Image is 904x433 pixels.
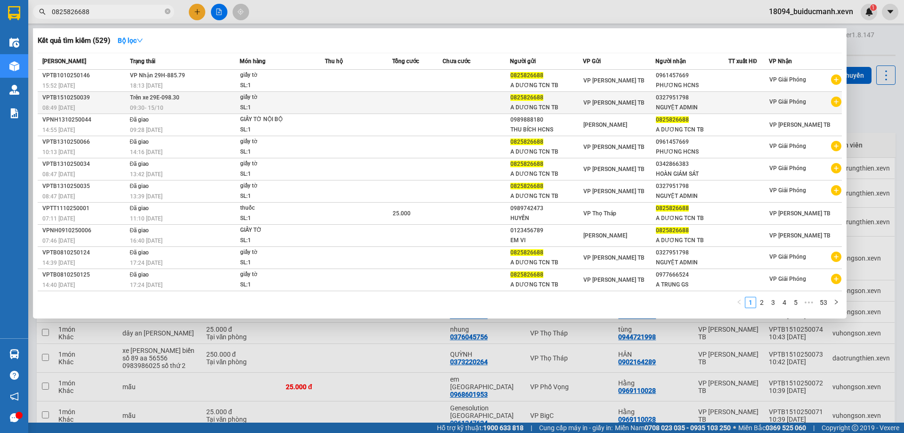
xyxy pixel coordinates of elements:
span: Đã giao [130,227,149,234]
span: VP [PERSON_NAME] TB [583,144,645,150]
div: giấy tờ [240,70,311,81]
span: plus-circle [831,74,841,85]
div: 0961457669 [656,137,728,147]
span: 07:11 [DATE] [42,215,75,222]
div: A DƯƠNG TCN TB [510,147,582,157]
span: VP Thọ Tháp [583,210,616,217]
span: plus-circle [831,141,841,151]
span: Đã giao [130,161,149,167]
div: VPTB1310250035 [42,181,127,191]
div: A DƯƠNG TCN TB [510,280,582,290]
span: close-circle [165,8,170,16]
span: Chưa cước [443,58,470,65]
span: VP Giải Phóng [769,276,806,282]
span: [PERSON_NAME] [42,58,86,65]
span: 0825826688 [510,72,543,79]
span: Người nhận [655,58,686,65]
span: left [736,299,742,305]
span: VP [PERSON_NAME] TB [583,77,645,84]
div: VPTB1310250066 [42,137,127,147]
span: Đã giao [130,249,149,256]
img: warehouse-icon [9,85,19,95]
div: VPTB1510250039 [42,93,127,103]
span: 0825826688 [510,94,543,101]
button: Bộ lọcdown [110,33,151,48]
div: A DƯƠNG TCN TB [510,258,582,268]
input: Tìm tên, số ĐT hoặc mã đơn [52,7,163,17]
span: VP Giải Phóng [769,253,806,260]
img: warehouse-icon [9,38,19,48]
div: SL: 1 [240,280,311,290]
div: 0977666524 [656,270,728,280]
span: plus-circle [831,163,841,173]
span: 08:47 [DATE] [42,193,75,200]
div: 0989888180 [510,115,582,125]
div: 0327951798 [656,181,728,191]
span: VP Giải Phóng [769,143,806,149]
span: TT xuất HĐ [728,58,757,65]
li: 1 [745,297,756,308]
div: GIẤY TỜ NỘI BỘ [240,114,311,125]
div: A DƯƠNG TCN TB [656,236,728,245]
span: 08:47 [DATE] [42,171,75,178]
div: SL: 1 [240,191,311,202]
div: NGUYỆT ADMIN [656,258,728,268]
a: 4 [779,297,790,308]
img: warehouse-icon [9,349,19,359]
div: SL: 1 [240,213,311,224]
span: 08:49 [DATE] [42,105,75,111]
span: 18:13 [DATE] [130,82,162,89]
div: PHƯƠNG HCNS [656,81,728,90]
div: THU BÍCH HCNS [510,125,582,135]
li: 5 [790,297,801,308]
span: down [137,37,143,44]
span: 15:52 [DATE] [42,82,75,89]
span: 0825826688 [510,271,543,278]
span: ••• [801,297,816,308]
span: 17:24 [DATE] [130,260,162,266]
div: VPTT1110250001 [42,204,127,213]
span: 0825826688 [510,249,543,256]
div: HOÀN GIÁM SÁT [656,169,728,179]
div: A DƯƠNG TCN TB [510,81,582,90]
div: EM VI [510,236,582,245]
li: 2 [756,297,767,308]
span: 09:30 - 15/10 [130,105,163,111]
span: Tổng cước [392,58,419,65]
a: 1 [745,297,756,308]
li: 53 [816,297,831,308]
div: SL: 1 [240,236,311,246]
span: 16:40 [DATE] [130,237,162,244]
span: 0825826688 [656,116,689,123]
span: VP [PERSON_NAME] TB [583,254,645,261]
span: Đã giao [130,116,149,123]
div: NGUYỆT ADMIN [656,191,728,201]
div: thuốc [240,203,311,213]
li: Previous Page [734,297,745,308]
span: VP Nhận 29H-885.79 [130,72,185,79]
img: solution-icon [9,108,19,118]
span: VP [PERSON_NAME] TB [583,188,645,195]
div: VPTB0810250125 [42,270,127,280]
span: VP Nhận [769,58,792,65]
div: giấy tờ [240,270,311,280]
div: A DƯƠNG TCN TB [510,169,582,179]
span: 0825826688 [510,183,543,189]
span: Đã giao [130,271,149,278]
a: 3 [768,297,778,308]
a: 53 [817,297,830,308]
div: 0961457669 [656,71,728,81]
div: A TRUNG GS [656,280,728,290]
div: SL: 1 [240,169,311,180]
div: giấy tờ [240,92,311,103]
li: 3 [767,297,779,308]
span: 0825826688 [510,161,543,167]
a: 5 [791,297,801,308]
span: VP Giải Phóng [769,187,806,194]
div: NGUYỆT ADMIN [656,103,728,113]
li: Next Page [831,297,842,308]
li: Next 5 Pages [801,297,816,308]
img: logo-vxr [8,6,20,20]
span: search [39,8,46,15]
span: 14:40 [DATE] [42,282,75,288]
